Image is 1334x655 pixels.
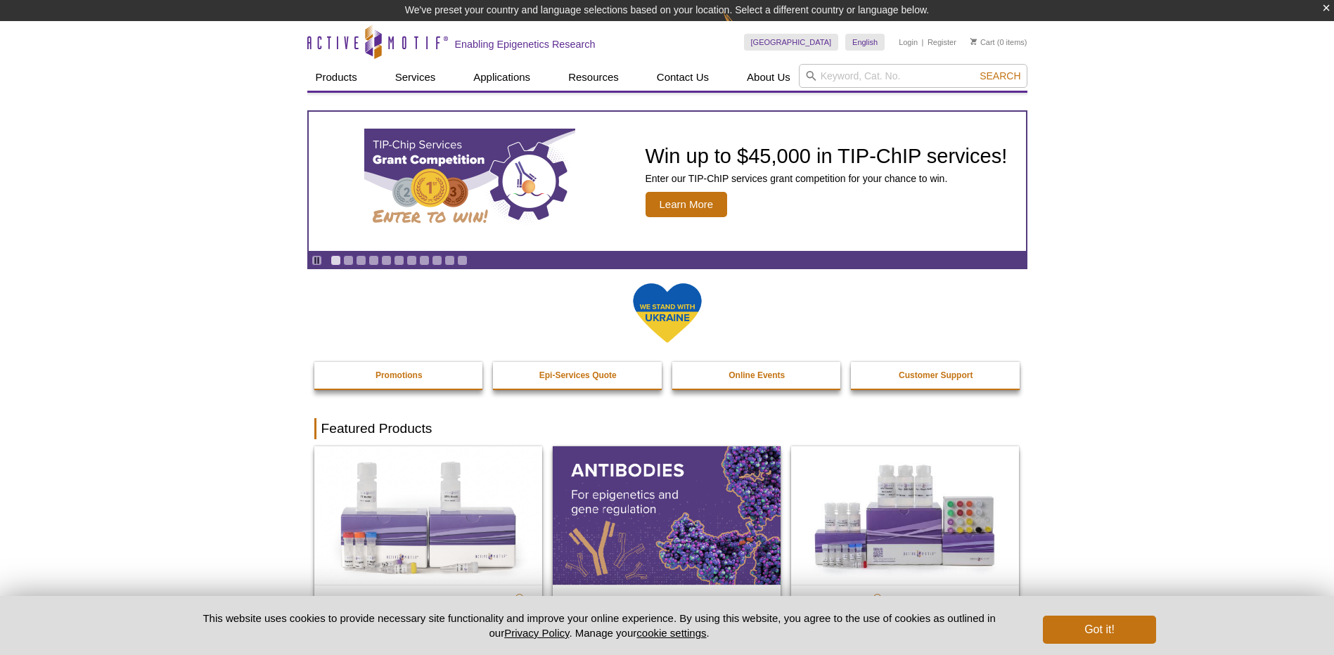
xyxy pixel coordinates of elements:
a: Go to slide 3 [356,255,366,266]
sup: ® [873,592,882,604]
a: Services [387,64,444,91]
a: Online Events [672,362,842,389]
strong: Promotions [376,370,423,380]
a: Go to slide 11 [457,255,468,266]
li: (0 items) [970,34,1027,51]
h2: Enabling Epigenetics Research [455,38,596,51]
h2: Antibodies [560,589,774,610]
a: Go to slide 6 [394,255,404,266]
span: Learn More [646,192,728,217]
a: Epi-Services Quote [493,362,663,389]
a: Register [928,37,956,47]
h2: Win up to $45,000 in TIP-ChIP services! [646,145,1008,167]
a: Go to slide 5 [381,255,392,266]
a: Customer Support [851,362,1021,389]
a: Go to slide 4 [368,255,379,266]
input: Keyword, Cat. No. [799,64,1027,88]
a: English [845,34,885,51]
strong: Customer Support [899,370,973,380]
a: About Us [738,64,799,91]
h2: Featured Products [314,418,1020,439]
a: TIP-ChIP Services Grant Competition Win up to $45,000 in TIP-ChIP services! Enter our TIP-ChIP se... [309,112,1026,251]
span: Search [980,70,1020,82]
img: DNA Library Prep Kit for Illumina [314,446,542,584]
sup: ® [515,592,524,604]
a: Go to slide 8 [419,255,430,266]
a: Go to slide 10 [444,255,455,266]
a: Resources [560,64,627,91]
a: Toggle autoplay [312,255,322,266]
a: Login [899,37,918,47]
a: Go to slide 7 [406,255,417,266]
img: TIP-ChIP Services Grant Competition [364,129,575,234]
button: Got it! [1043,616,1155,644]
p: This website uses cookies to provide necessary site functionality and improve your online experie... [179,611,1020,640]
img: Change Here [723,11,760,44]
img: We Stand With Ukraine [632,282,703,344]
strong: Epi-Services Quote [539,370,617,380]
p: Enter our TIP-ChIP services grant competition for your chance to win. [646,172,1008,185]
a: [GEOGRAPHIC_DATA] [744,34,839,51]
button: Search [975,70,1025,82]
article: TIP-ChIP Services Grant Competition [309,112,1026,251]
a: Cart [970,37,995,47]
a: Contact Us [648,64,717,91]
img: CUT&Tag-IT® Express Assay Kit [791,446,1019,584]
h2: CUT&Tag-IT Express Assay Kit [798,589,1012,610]
a: Go to slide 1 [331,255,341,266]
a: Products [307,64,366,91]
strong: Online Events [729,370,785,380]
a: Go to slide 9 [432,255,442,266]
a: Applications [465,64,539,91]
a: Go to slide 2 [343,255,354,266]
img: Your Cart [970,38,977,45]
button: cookie settings [636,627,706,639]
h2: DNA Library Prep Kit for Illumina [321,589,535,610]
a: Promotions [314,362,485,389]
li: | [922,34,924,51]
img: All Antibodies [553,446,781,584]
a: Privacy Policy [504,627,569,639]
